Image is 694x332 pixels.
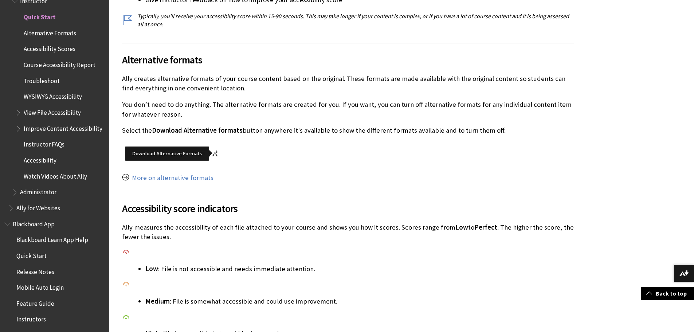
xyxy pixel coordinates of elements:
span: Instructors [16,313,46,323]
span: View File Accessibility [24,106,81,116]
span: Blackboard Learn App Help [16,234,88,243]
span: Blackboard App [13,218,55,228]
span: Accessibility [24,154,56,164]
p: Typically, you'll receive your accessibility score within 15-90 seconds. This may take longer if ... [122,12,574,28]
span: Perfect [474,223,497,231]
span: Administrator [20,186,56,196]
span: Medium [145,297,170,305]
span: Release Notes [16,266,54,276]
span: Low [455,223,468,231]
span: Ally for Websites [16,202,60,212]
span: Feature Guide [16,297,54,307]
span: Quick Start [16,250,47,259]
span: Watch Videos About Ally [24,170,87,180]
span: Accessibility score indicators [122,201,574,216]
span: Alternative formats [122,52,574,67]
li: : File is not accessible and needs immediate attention. [145,264,574,274]
span: WYSIWYG Accessibility [24,91,82,101]
span: Troubleshoot [24,75,60,85]
p: Ally measures the accessibility of each file attached to your course and shows you how it scores.... [122,223,574,242]
a: More on alternative formats [132,173,213,182]
p: Select the button anywhere it's available to show the different formats available and to turn the... [122,126,574,135]
span: Alternative Formats [24,27,76,37]
span: Improve Content Accessibility [24,122,102,132]
span: Quick Start [24,11,56,21]
span: Low [145,265,158,273]
li: : File is somewhat accessible and could use improvement. [145,296,574,306]
span: Instructor FAQs [24,138,64,148]
span: Mobile Auto Login [16,281,64,291]
p: Ally creates alternative formats of your course content based on the original. These formats are ... [122,74,574,93]
img: The Download Alternate Formats button appears as an A [122,142,223,165]
span: Course Accessibility Report [24,59,95,69]
p: You don’t need to do anything. The alternative formats are created for you. If you want, you can ... [122,100,574,119]
span: Download Alternative formats [152,126,243,134]
span: Accessibility Scores [24,43,75,53]
a: Back to top [641,287,694,300]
